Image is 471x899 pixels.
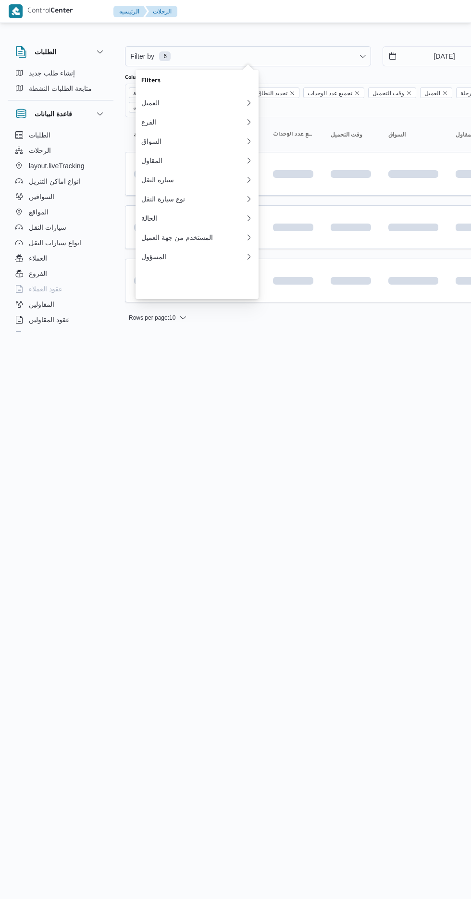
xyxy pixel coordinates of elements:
[29,299,54,310] span: المقاولين
[372,88,404,99] span: وقت التحميل
[12,189,110,204] button: السواقين
[29,129,50,141] span: الطلبات
[12,220,110,235] button: سيارات النقل
[308,88,352,99] span: تجميع عدد الوحدات
[12,235,110,250] button: انواع سيارات النقل
[12,158,110,174] button: layout.liveTracking
[29,314,70,325] span: عقود المقاولين
[35,108,72,120] h3: قاعدة البيانات
[29,252,47,264] span: العملاء
[141,253,245,261] div: المسؤول
[29,283,62,295] span: عقود العملاء
[133,88,159,99] span: رقم الرحلة
[12,204,110,220] button: المواقع
[12,65,110,81] button: إنشاء طلب جديد
[136,151,251,170] div: 0
[12,266,110,281] button: الفروع
[29,191,54,202] span: السواقين
[159,51,171,61] span: 6 available filters
[229,87,300,98] span: تحديد النطاق الجغرافى
[331,131,362,138] span: وقت التحميل
[136,247,259,266] button: المسؤول
[125,312,191,324] button: Rows per page:10
[12,81,110,96] button: متابعة الطلبات النشطة
[130,127,168,142] button: رقم الرحلةSorted in descending order
[406,90,412,96] button: Remove وقت التحميل from selection in this group
[12,250,110,266] button: العملاء
[12,297,110,312] button: المقاولين
[29,268,47,279] span: الفروع
[134,131,155,138] span: رقم الرحلة; Sorted in descending order
[12,281,110,297] button: عقود العملاء
[289,90,295,96] button: Remove تحديد النطاق الجغرافى from selection in this group
[50,8,73,15] b: Center
[420,87,452,98] span: العميل
[129,102,161,112] span: المنصه
[15,108,106,120] button: قاعدة البيانات
[29,329,69,341] span: اجهزة التليفون
[141,195,245,203] div: نوع سيارة النقل
[136,112,259,132] button: الفرع
[136,151,259,170] button: المقاول0
[29,237,81,249] span: انواع سيارات النقل
[136,132,259,151] button: السواق
[136,228,259,247] button: المستخدم من جهة العميل
[129,87,171,98] span: رقم الرحلة
[136,209,259,228] button: الحالة
[141,214,245,222] div: الحالة
[9,4,23,18] img: X8yXhbKr1z7QwAAAABJRU5ErkJggg==
[29,67,75,79] span: إنشاء طلب جديد
[303,87,364,98] span: تجميع عدد الوحدات
[129,50,155,62] span: Filter by
[141,137,245,145] div: السواق
[327,127,375,142] button: وقت التحميل
[141,99,245,107] div: العميل
[141,75,253,87] span: Filters
[233,88,288,99] span: تحديد النطاق الجغرافى
[12,143,110,158] button: الرحلات
[388,131,406,138] span: السواق
[141,118,245,126] div: الفرع
[12,174,110,189] button: انواع اماكن التنزيل
[141,157,241,164] div: المقاول
[12,127,110,143] button: الطلبات
[125,74,147,82] label: Columns
[29,83,92,94] span: متابعة الطلبات النشطة
[368,87,416,98] span: وقت التحميل
[10,861,40,889] iframe: chat widget
[29,206,49,218] span: المواقع
[29,145,51,156] span: الرحلات
[129,312,175,324] span: Rows per page : 10
[136,93,259,112] button: العميل
[273,131,313,138] span: تجميع عدد الوحدات
[113,6,147,17] button: الرئيسيه
[136,170,251,189] div: 0
[12,312,110,327] button: عقود المقاولين
[8,65,113,100] div: الطلبات
[12,327,110,343] button: اجهزة التليفون
[29,160,84,172] span: layout.liveTracking
[384,127,442,142] button: السواق
[35,46,56,58] h3: الطلبات
[136,170,259,189] button: سيارة النقل0
[8,127,113,336] div: قاعدة البيانات
[145,6,177,17] button: الرحلات
[15,46,106,58] button: الطلبات
[424,88,440,99] span: العميل
[141,176,241,184] div: سيارة النقل
[136,189,259,209] button: نوع سيارة النقل
[442,90,448,96] button: Remove العميل from selection in this group
[133,102,149,113] span: المنصه
[125,47,371,66] button: Filter by6 available filters
[29,222,66,233] span: سيارات النقل
[354,90,360,96] button: Remove تجميع عدد الوحدات from selection in this group
[29,175,81,187] span: انواع اماكن التنزيل
[141,234,245,241] div: المستخدم من جهة العميل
